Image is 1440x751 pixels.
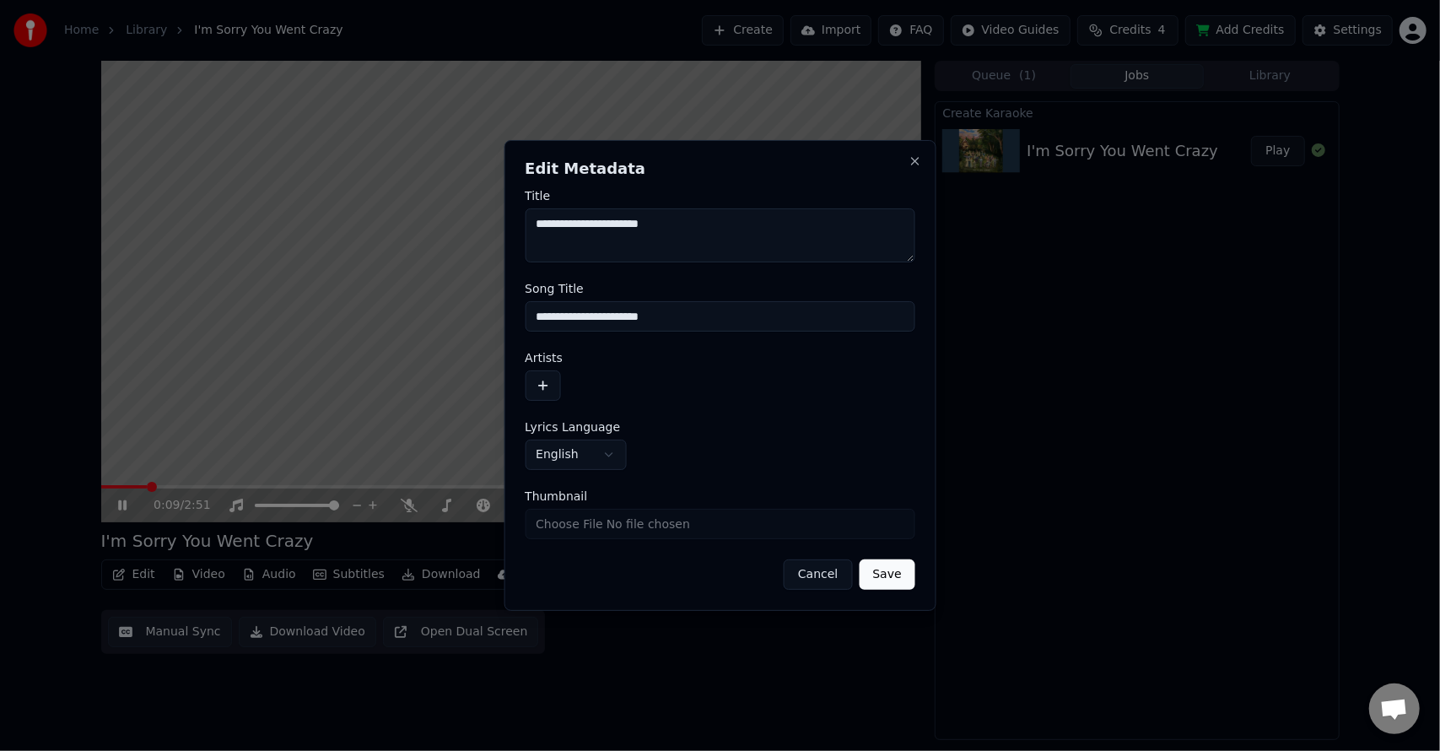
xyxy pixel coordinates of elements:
label: Song Title [525,283,915,294]
button: Save [859,559,914,590]
span: Thumbnail [525,490,587,502]
label: Title [525,190,915,202]
label: Artists [525,352,915,364]
span: Lyrics Language [525,421,620,433]
h2: Edit Metadata [525,161,915,176]
button: Cancel [784,559,852,590]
